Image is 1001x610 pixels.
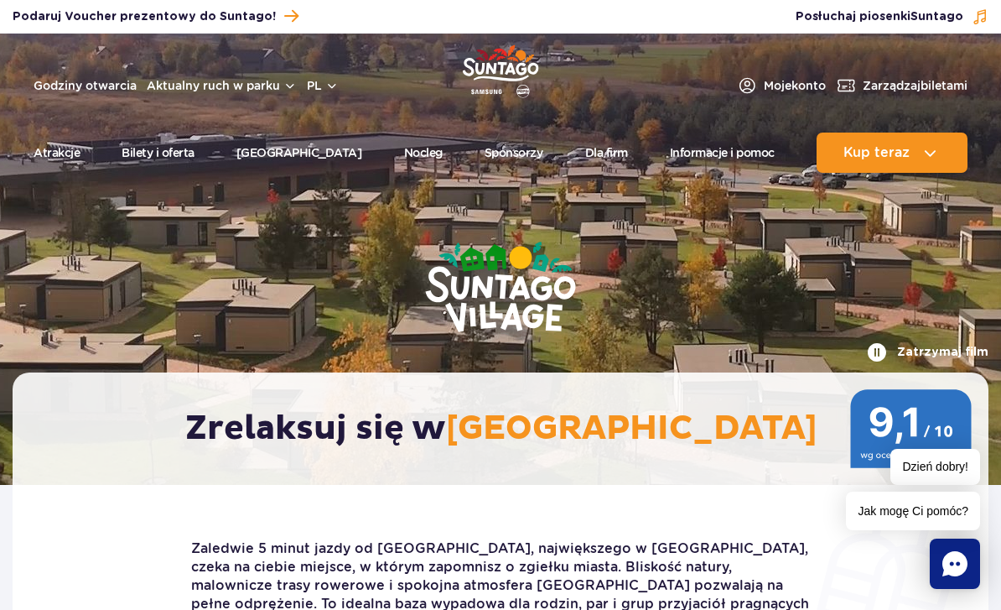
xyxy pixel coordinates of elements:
[485,133,543,173] a: Sponsorzy
[585,133,628,173] a: Dla firm
[867,342,988,362] button: Zatrzymaj film
[890,449,980,485] span: Dzień dobry!
[796,8,988,25] button: Posłuchaj piosenkiSuntago
[236,133,362,173] a: [GEOGRAPHIC_DATA]
[185,408,829,450] h2: Zrelaksuj się w
[817,133,967,173] button: Kup teraz
[446,408,817,450] span: [GEOGRAPHIC_DATA]
[850,389,972,468] img: 9,1/10 wg ocen z Booking.com
[737,76,826,96] a: Mojekonto
[930,539,980,589] div: Chat
[34,133,80,173] a: Atrakcje
[863,77,967,94] span: Zarządzaj biletami
[34,77,137,94] a: Godziny otwarcia
[463,42,539,96] a: Park of Poland
[358,176,643,401] img: Suntago Village
[122,133,194,173] a: Bilety i oferta
[13,8,276,25] span: Podaruj Voucher prezentowy do Suntago!
[404,133,443,173] a: Nocleg
[843,145,910,160] span: Kup teraz
[910,11,963,23] span: Suntago
[13,5,298,28] a: Podaruj Voucher prezentowy do Suntago!
[670,133,775,173] a: Informacje i pomoc
[796,8,963,25] span: Posłuchaj piosenki
[836,76,967,96] a: Zarządzajbiletami
[147,79,297,92] button: Aktualny ruch w parku
[307,77,339,94] button: pl
[764,77,826,94] span: Moje konto
[846,492,980,530] span: Jak mogę Ci pomóc?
